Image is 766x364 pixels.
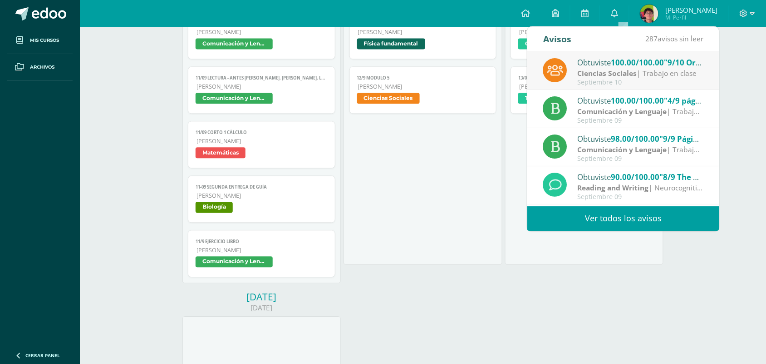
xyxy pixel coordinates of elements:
[196,137,328,145] span: [PERSON_NAME]
[188,12,335,59] a: 11/09 LECTURA- Leemos de la página 5 a la 11. [PERSON_NAME]. La descubridora del radio[PERSON_NAM...
[25,352,60,359] span: Cerrar panel
[7,27,73,54] a: Mis cursos
[518,38,559,49] span: Grammar
[518,75,650,81] span: 13/09 ReadTheory 4
[349,12,497,59] a: 12/09 Corto 1 Física[PERSON_NAME]Física fundamental
[665,5,717,15] span: [PERSON_NAME]
[196,83,328,90] span: [PERSON_NAME]
[665,14,717,21] span: Mi Perfil
[578,145,667,155] strong: Comunicación y Lenguaje
[611,95,664,106] span: 100.00/100.00
[578,106,667,116] strong: Comunicación y Lenguaje
[30,64,54,71] span: Archivos
[578,95,704,106] div: Obtuviste en
[357,93,420,104] span: Ciencias Sociales
[349,66,497,114] a: 12/9 Modulo 5[PERSON_NAME]Ciencias Sociales
[196,75,328,81] span: 11/09 LECTURA - Antes [PERSON_NAME]. [PERSON_NAME]. La descubridora del radio (Digital)
[358,28,489,36] span: [PERSON_NAME]
[188,121,335,168] a: 11/09 Corto 1 Cálculo[PERSON_NAME]Matemáticas
[188,230,335,277] a: 11/9 Ejercicio libro[PERSON_NAME]Comunicación y Lenguaje
[527,206,719,231] a: Ver todos los avisos
[196,184,328,190] span: 11-09 SEGUNDA ENTREGA DE GUÍA
[196,256,273,267] span: Comunicación y Lenguaje
[578,193,704,201] div: Septiembre 09
[196,38,273,49] span: Comunicación y Lenguaje
[188,175,335,223] a: 11-09 SEGUNDA ENTREGA DE GUÍA[PERSON_NAME]Biología
[578,183,704,193] div: | Neurocognitive Project
[660,134,744,144] span: "9/9 Página 270 y 271"
[196,202,233,213] span: Biología
[578,183,649,193] strong: Reading and Writing
[519,28,650,36] span: [PERSON_NAME]
[196,28,328,36] span: [PERSON_NAME]
[578,79,704,86] div: Septiembre 10
[182,290,341,303] div: [DATE]
[578,106,704,117] div: | Trabajo en clase
[611,172,660,182] span: 90.00/100.00
[357,38,425,49] span: Física fundamental
[30,37,59,44] span: Mis cursos
[645,34,658,44] span: 287
[578,117,704,125] div: Septiembre 09
[640,5,658,23] img: 92ea0d8c7df05cfc06e3fb8b759d2e58.png
[578,155,704,163] div: Septiembre 09
[611,134,660,144] span: 98.00/100.00
[196,130,328,135] span: 11/09 Corto 1 Cálculo
[196,192,328,199] span: [PERSON_NAME]
[578,171,704,183] div: Obtuviste en
[578,133,704,145] div: Obtuviste en
[7,54,73,81] a: Archivos
[511,66,658,114] a: 13/09 ReadTheory 4[PERSON_NAME]TOEFL
[578,68,704,79] div: | Trabajo en clase
[518,93,550,104] span: TOEFL
[196,147,246,158] span: Matemáticas
[188,66,335,114] a: 11/09 LECTURA - Antes [PERSON_NAME]. [PERSON_NAME]. La descubridora del radio (Digital)[PERSON_NA...
[519,83,650,90] span: [PERSON_NAME]
[578,145,704,155] div: | Trabajo en clase
[196,239,328,244] span: 11/9 Ejercicio libro
[182,303,341,313] div: [DATE]
[578,56,704,68] div: Obtuviste en
[611,57,664,68] span: 100.00/100.00
[511,12,658,59] a: 13/09 ReadTheory 4[PERSON_NAME]Grammar
[578,68,637,78] strong: Ciencias Sociales
[664,95,752,106] span: "4/9 páginas 261 y 265"
[357,75,489,81] span: 12/9 Modulo 5
[196,246,328,254] span: [PERSON_NAME]
[358,83,489,90] span: [PERSON_NAME]
[196,93,273,104] span: Comunicación y Lenguaje
[543,26,571,51] div: Avisos
[645,34,703,44] span: avisos sin leer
